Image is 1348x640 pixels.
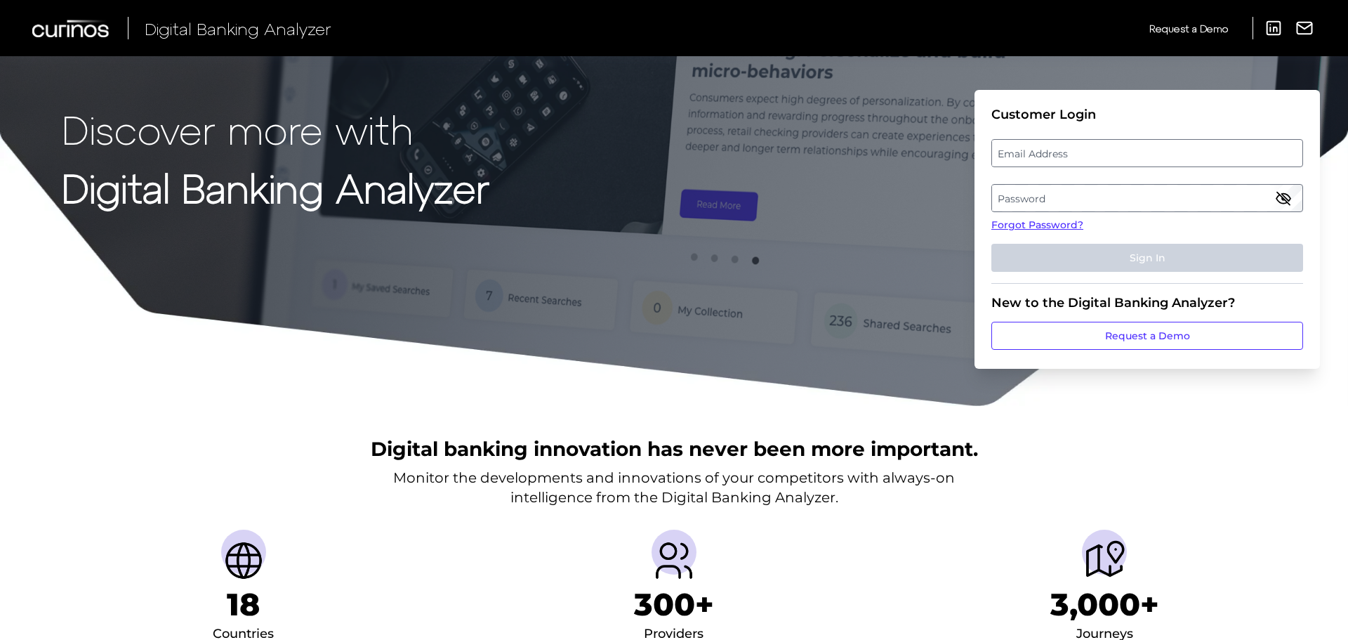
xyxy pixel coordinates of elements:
h1: 300+ [634,586,714,623]
img: Providers [652,538,696,583]
div: New to the Digital Banking Analyzer? [991,295,1303,311]
h1: 18 [227,586,260,623]
button: Sign In [991,244,1303,272]
label: Email Address [992,141,1302,166]
a: Forgot Password? [991,218,1303,233]
a: Request a Demo [1149,17,1228,40]
label: Password [992,185,1302,211]
p: Monitor the developments and innovations of your competitors with always-on intelligence from the... [393,468,955,507]
img: Countries [221,538,266,583]
span: Digital Banking Analyzer [145,18,331,39]
a: Request a Demo [991,322,1303,350]
div: Customer Login [991,107,1303,122]
img: Journeys [1082,538,1127,583]
strong: Digital Banking Analyzer [62,164,489,211]
h1: 3,000+ [1050,586,1159,623]
span: Request a Demo [1149,22,1228,34]
p: Discover more with [62,107,489,151]
img: Curinos [32,20,111,37]
h2: Digital banking innovation has never been more important. [371,436,978,462]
